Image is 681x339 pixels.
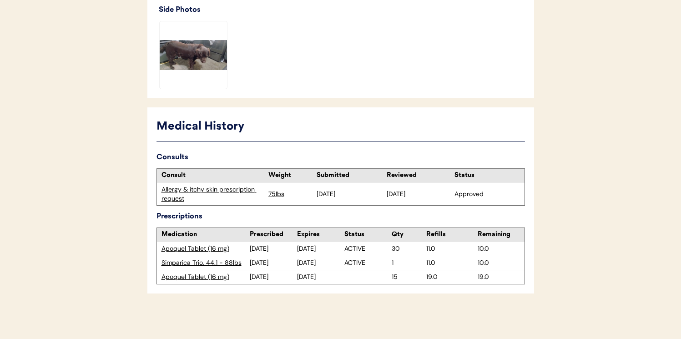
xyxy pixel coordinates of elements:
div: Consult [161,171,264,180]
div: Qty [392,230,426,239]
div: Prescribed [250,230,297,239]
div: 15 [392,273,426,282]
div: Refills [426,230,473,239]
div: Consults [156,151,525,164]
div: Prescriptions [156,210,525,223]
div: ACTIVE [344,244,392,253]
div: 19.0 [478,273,525,282]
div: Approved [454,190,520,199]
div: Simparica Trio, 44.1 - 88lbs [161,258,250,268]
div: Submitted [317,171,382,180]
div: Remaining [478,230,525,239]
div: 75lbs [268,190,314,199]
div: 1 [392,258,426,268]
div: Status [454,171,520,180]
div: [DATE] [387,190,452,199]
div: Weight [268,171,314,180]
div: Apoquel Tablet (16 mg) [161,244,250,253]
div: [DATE] [297,258,344,268]
div: Medical History [156,118,525,136]
div: 30 [392,244,426,253]
div: ACTIVE [344,258,392,268]
div: [DATE] [250,258,297,268]
div: 11.0 [426,244,473,253]
div: [DATE] [317,190,382,199]
div: Expires [297,230,344,239]
div: Allergy & itchy skin prescription request [161,185,264,203]
div: Status [344,230,392,239]
div: 19.0 [426,273,473,282]
div: [DATE] [297,273,344,282]
div: 10.0 [478,258,525,268]
div: Side Photos [159,4,525,16]
div: Apoquel Tablet (16 mg) [161,273,250,282]
div: [DATE] [297,244,344,253]
div: Medication [161,230,250,239]
div: 11.0 [426,258,473,268]
div: Reviewed [387,171,452,180]
div: [DATE] [250,273,297,282]
div: 10.0 [478,244,525,253]
img: mms-MMff3731685f3f9f89fe05933ae7d58272-c1f607e0-1477-40bd-99d9-8ee2b3a1dd3f.jpeg [160,21,227,89]
div: [DATE] [250,244,297,253]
